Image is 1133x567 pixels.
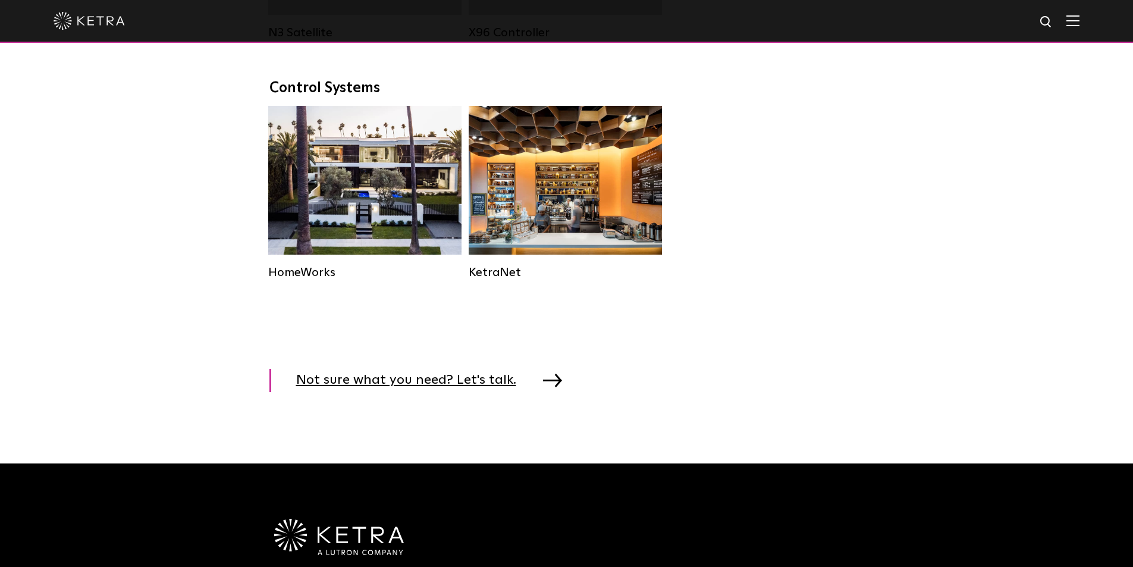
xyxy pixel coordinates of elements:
[1066,15,1079,26] img: Hamburger%20Nav.svg
[268,106,462,280] a: HomeWorks Residential Solution
[268,265,462,280] div: HomeWorks
[1039,15,1054,30] img: search icon
[296,369,534,392] span: Not sure what you need? Let's talk.
[469,265,662,280] div: KetraNet
[543,374,562,387] img: arrow
[269,369,568,392] a: Not sure what you need? Let's talk.
[274,519,404,556] img: Ketra-aLutronCo_White_RGB
[269,80,864,97] div: Control Systems
[469,106,662,280] a: KetraNet Legacy System
[54,12,125,30] img: ketra-logo-2019-white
